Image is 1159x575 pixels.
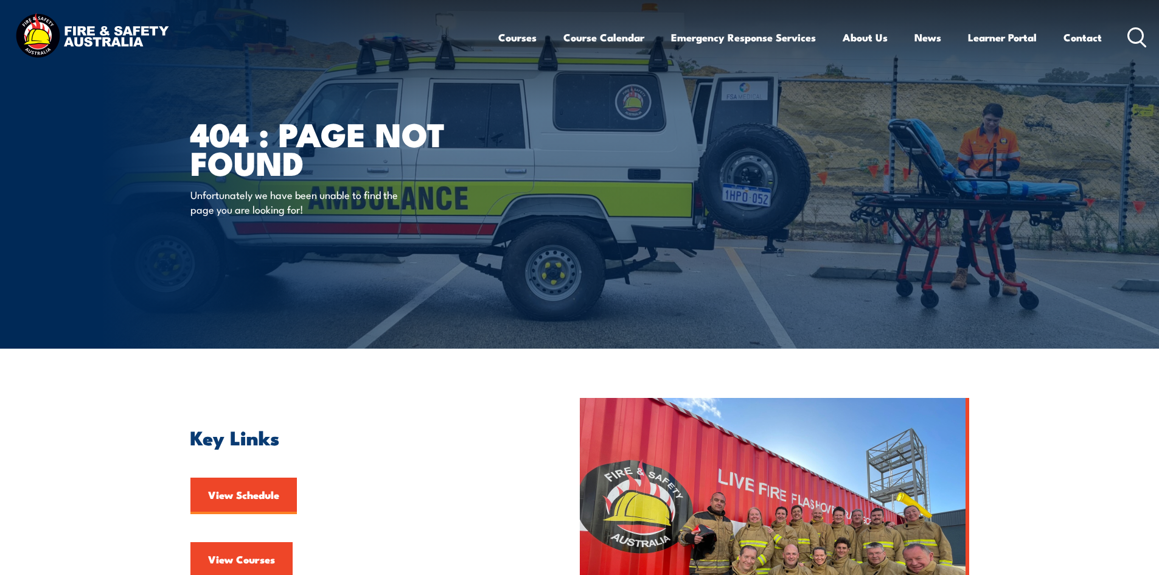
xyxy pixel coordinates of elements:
a: View Schedule [190,478,297,514]
a: Courses [498,21,537,54]
p: Unfortunately we have been unable to find the page you are looking for! [190,187,412,216]
a: News [914,21,941,54]
a: Course Calendar [563,21,644,54]
h2: Key Links [190,428,524,445]
a: About Us [843,21,888,54]
a: Contact [1063,21,1102,54]
h1: 404 : Page Not Found [190,119,491,176]
a: Emergency Response Services [671,21,816,54]
a: Learner Portal [968,21,1037,54]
